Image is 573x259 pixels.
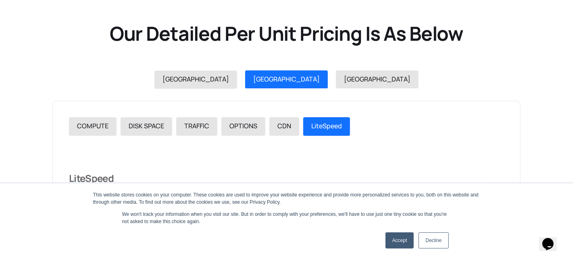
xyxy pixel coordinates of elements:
span: [GEOGRAPHIC_DATA] [253,75,320,84]
span: OPTIONS [229,122,257,131]
p: We won't track your information when you visit our site. But in order to comply with your prefere... [122,211,451,225]
span: TRAFFIC [184,122,209,131]
iframe: chat widget [539,227,565,251]
span: CDN [277,122,291,131]
span: DISK SPACE [129,122,164,131]
a: Accept [385,232,414,249]
div: This website stores cookies on your computer. These cookies are used to improve your website expe... [93,191,480,206]
span: [GEOGRAPHIC_DATA] [163,75,229,84]
h2: Our Detailed Per Unit Pricing Is As Below [48,21,525,46]
span: COMPUTE [77,122,108,131]
span: LiteSpeed [311,122,342,131]
a: Decline [419,232,448,249]
span: [GEOGRAPHIC_DATA] [344,75,410,84]
span: LiteSpeed [69,172,114,185]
